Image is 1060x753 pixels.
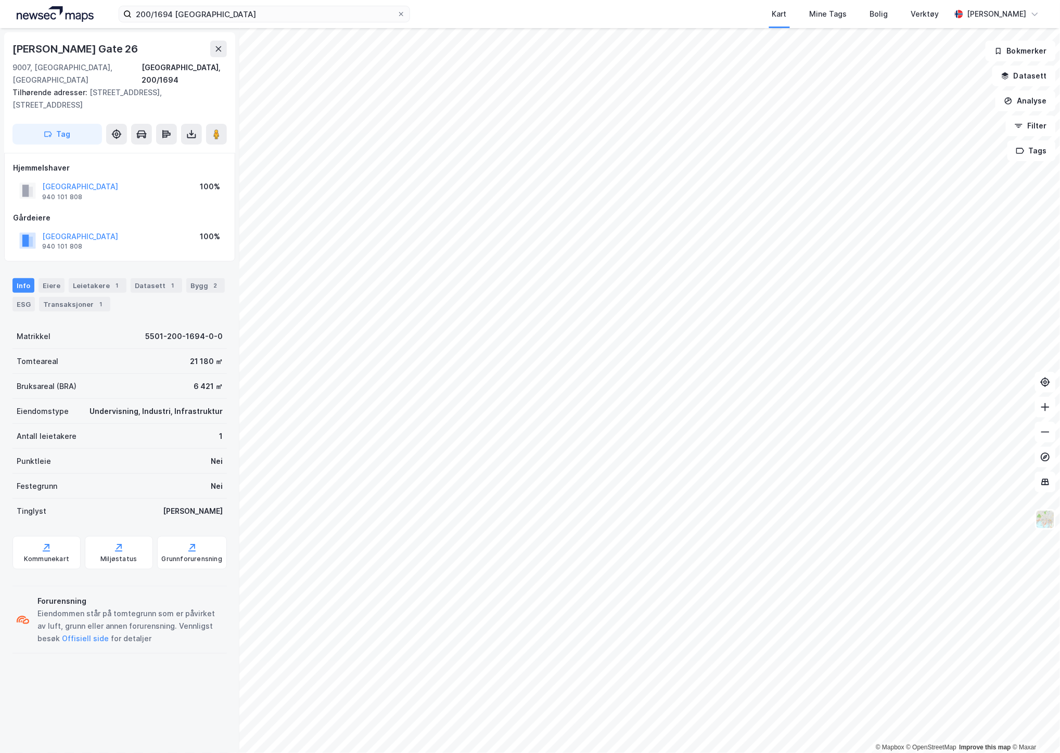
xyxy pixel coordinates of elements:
[163,505,223,517] div: [PERSON_NAME]
[211,455,223,468] div: Nei
[37,607,223,645] div: Eiendommen står på tomtegrunn som er påvirket av luft, grunn eller annen forurensning. Vennligst ...
[870,8,888,20] div: Bolig
[12,88,90,97] span: Tilhørende adresser:
[967,8,1027,20] div: [PERSON_NAME]
[69,278,126,293] div: Leietakere
[12,278,34,293] div: Info
[162,555,222,563] div: Grunnforurensning
[1007,140,1056,161] button: Tags
[17,330,50,343] div: Matrikkel
[17,405,69,418] div: Eiendomstype
[12,41,140,57] div: [PERSON_NAME] Gate 26
[17,380,76,393] div: Bruksareal (BRA)
[132,6,397,22] input: Søk på adresse, matrikkel, gårdeiere, leietakere eller personer
[90,405,223,418] div: Undervisning, Industri, Infrastruktur
[995,90,1056,111] button: Analyse
[17,455,51,468] div: Punktleie
[37,595,223,607] div: Forurensning
[17,505,46,517] div: Tinglyst
[96,299,106,309] div: 1
[17,355,58,368] div: Tomteareal
[42,193,82,201] div: 940 101 808
[17,480,57,492] div: Festegrunn
[211,480,223,492] div: Nei
[911,8,939,20] div: Verktøy
[142,61,227,86] div: [GEOGRAPHIC_DATA], 200/1694
[12,297,35,311] div: ESG
[13,162,226,174] div: Hjemmelshaver
[12,61,142,86] div: 9007, [GEOGRAPHIC_DATA], [GEOGRAPHIC_DATA]
[39,278,65,293] div: Eiere
[194,380,223,393] div: 6 421 ㎡
[100,555,137,563] div: Miljøstatus
[1036,510,1055,529] img: Z
[960,744,1011,751] a: Improve this map
[186,278,225,293] div: Bygg
[810,8,847,20] div: Mine Tags
[772,8,787,20] div: Kart
[992,66,1056,86] button: Datasett
[200,180,220,193] div: 100%
[145,330,223,343] div: 5501-200-1694-0-0
[210,280,221,291] div: 2
[12,86,219,111] div: [STREET_ADDRESS], [STREET_ADDRESS]
[200,230,220,243] div: 100%
[1006,115,1056,136] button: Filter
[17,430,76,443] div: Antall leietakere
[24,555,69,563] div: Kommunekart
[1008,703,1060,753] iframe: Chat Widget
[131,278,182,293] div: Datasett
[219,430,223,443] div: 1
[39,297,110,311] div: Transaksjoner
[906,744,957,751] a: OpenStreetMap
[17,6,94,22] img: logo.a4113a55bc3d86da70a041830d287a7e.svg
[1008,703,1060,753] div: Kontrollprogram for chat
[12,124,102,145] button: Tag
[876,744,904,751] a: Mapbox
[168,280,178,291] div: 1
[112,280,122,291] div: 1
[13,212,226,224] div: Gårdeiere
[986,41,1056,61] button: Bokmerker
[42,242,82,251] div: 940 101 808
[190,355,223,368] div: 21 180 ㎡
